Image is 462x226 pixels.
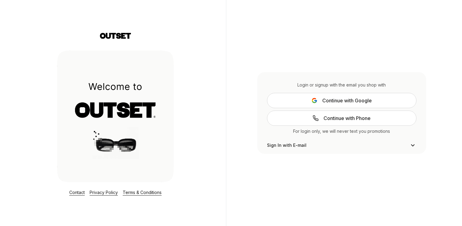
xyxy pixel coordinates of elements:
span: Sign In with E-mail [267,142,306,148]
span: Continue with Google [322,97,372,104]
a: Privacy Policy [90,190,118,195]
button: Continue with Google [267,93,417,108]
button: Sign In with E-mail [267,142,417,149]
div: Login or signup with the email you shop with [267,82,417,88]
a: Contact [69,190,85,195]
span: Continue with Phone [323,115,371,122]
a: Terms & Conditions [123,190,162,195]
img: Login Layout Image [57,50,174,182]
a: Continue with Phone [267,111,417,126]
div: For login only, we will never text you promotions [267,128,417,134]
